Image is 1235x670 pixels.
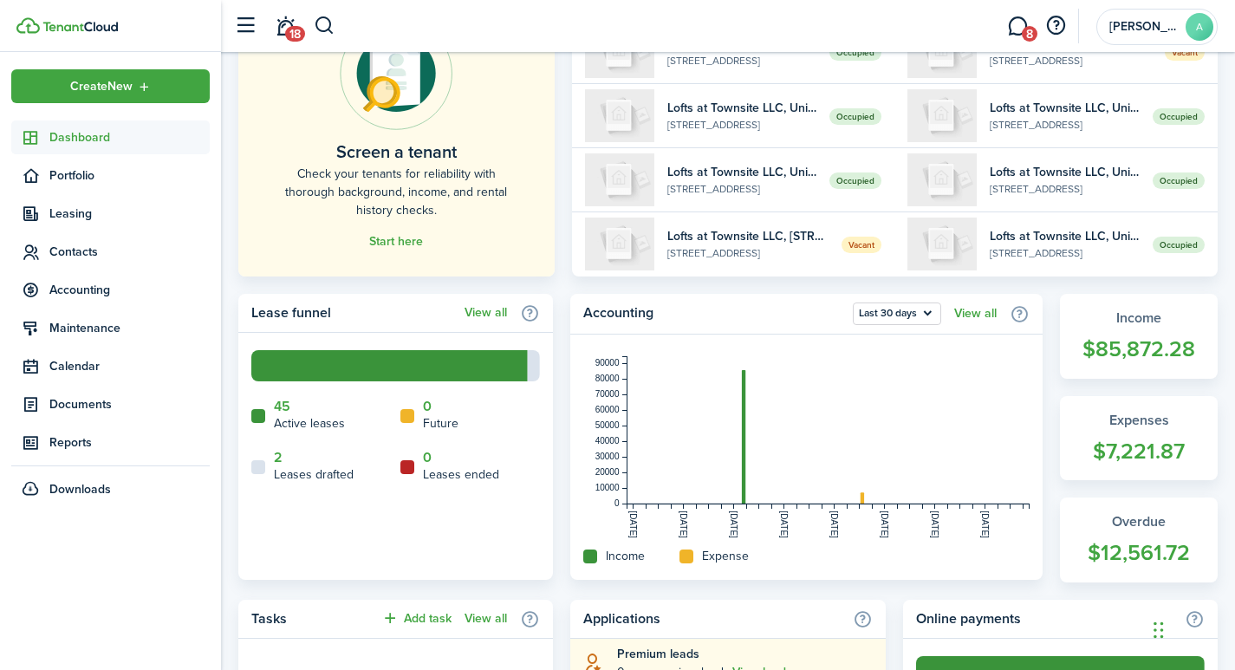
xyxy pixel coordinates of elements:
[285,26,305,42] span: 18
[42,22,118,32] img: TenantCloud
[49,128,210,146] span: Dashboard
[423,399,432,414] a: 0
[829,44,881,61] span: Occupied
[990,163,1140,181] widget-list-item-title: Lofts at Townsite LLC, Unit 202
[274,414,345,433] home-widget-title: Active leases
[595,389,620,399] tspan: 70000
[583,302,844,325] home-widget-title: Accounting
[1077,435,1200,468] widget-stats-count: $7,221.87
[1186,13,1213,41] avatar-text: A
[667,181,817,197] widget-list-item-description: [STREET_ADDRESS]
[990,181,1140,197] widget-list-item-description: [STREET_ADDRESS]
[336,139,457,165] home-placeholder-title: Screen a tenant
[595,467,620,477] tspan: 20000
[595,452,620,461] tspan: 30000
[1165,44,1205,61] span: Vacant
[49,205,210,223] span: Leasing
[842,237,881,253] span: Vacant
[729,511,738,538] tspan: [DATE]
[274,399,290,414] a: 45
[667,245,829,261] widget-list-item-description: [STREET_ADDRESS]
[990,53,1152,68] widget-list-item-description: [STREET_ADDRESS]
[11,69,210,103] button: Open menu
[1077,511,1200,532] widget-stats-title: Overdue
[369,235,423,249] a: Start here
[1153,172,1205,189] span: Occupied
[1001,4,1034,49] a: Messaging
[274,465,354,484] home-widget-title: Leases drafted
[585,89,654,142] img: 200
[1060,294,1218,379] a: Income$85,872.28
[595,374,620,383] tspan: 80000
[49,480,111,498] span: Downloads
[907,218,977,270] img: 248
[49,357,210,375] span: Calendar
[853,302,941,325] button: Open menu
[595,483,620,492] tspan: 10000
[853,302,941,325] button: Last 30 days
[585,218,654,270] img: Ste 160
[1153,108,1205,125] span: Occupied
[667,99,817,117] widget-list-item-title: Lofts at Townsite LLC, Unit 200
[1077,333,1200,366] widget-stats-count: $85,872.28
[990,245,1140,261] widget-list-item-description: [STREET_ADDRESS]
[595,358,620,368] tspan: 90000
[1153,237,1205,253] span: Occupied
[585,153,654,206] img: 202
[465,306,507,320] a: View all
[277,165,516,219] home-placeholder-description: Check your tenants for reliability with thorough background, income, and rental history checks.
[251,608,373,629] home-widget-title: Tasks
[829,511,839,538] tspan: [DATE]
[49,433,210,452] span: Reports
[49,281,210,299] span: Accounting
[702,547,749,565] home-widget-title: Expense
[274,450,283,465] a: 2
[49,319,210,337] span: Maintenance
[1148,587,1235,670] iframe: Chat Widget
[907,89,977,142] img: 200
[667,163,817,181] widget-list-item-title: Lofts at Townsite LLC, Unit 202
[423,465,499,484] home-widget-title: Leases ended
[423,414,458,433] home-widget-title: Future
[990,99,1140,117] widget-list-item-title: Lofts at Townsite LLC, Unit 200
[1060,396,1218,481] a: Expenses$7,221.87
[980,511,990,538] tspan: [DATE]
[1109,21,1179,33] span: Amy
[49,243,210,261] span: Contacts
[381,608,452,628] button: Add task
[1154,604,1164,656] div: Drag
[1077,410,1200,431] widget-stats-title: Expenses
[11,120,210,154] a: Dashboard
[907,153,977,206] img: 202
[465,612,507,626] a: View all
[1077,537,1200,569] widget-stats-count: $12,561.72
[70,81,133,93] span: Create New
[916,608,1176,629] home-widget-title: Online payments
[614,498,620,508] tspan: 0
[990,117,1140,133] widget-list-item-description: [STREET_ADDRESS]
[11,426,210,459] a: Reports
[880,511,889,538] tspan: [DATE]
[314,11,335,41] button: Search
[340,17,452,130] img: Online payments
[606,547,645,565] home-widget-title: Income
[679,511,688,538] tspan: [DATE]
[1060,498,1218,582] a: Overdue$12,561.72
[667,117,817,133] widget-list-item-description: [STREET_ADDRESS]
[667,53,817,68] widget-list-item-description: [STREET_ADDRESS]
[269,4,302,49] a: Notifications
[617,645,872,663] explanation-title: Premium leads
[251,302,456,323] home-widget-title: Lease funnel
[667,227,829,245] widget-list-item-title: Lofts at Townsite LLC, [STREET_ADDRESS]
[990,227,1140,245] widget-list-item-title: Lofts at Townsite LLC, Unit 248
[595,405,620,414] tspan: 60000
[930,511,939,538] tspan: [DATE]
[1077,308,1200,328] widget-stats-title: Income
[49,395,210,413] span: Documents
[628,511,638,538] tspan: [DATE]
[829,108,881,125] span: Occupied
[423,450,432,465] a: 0
[829,172,881,189] span: Occupied
[1041,11,1070,41] button: Open resource center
